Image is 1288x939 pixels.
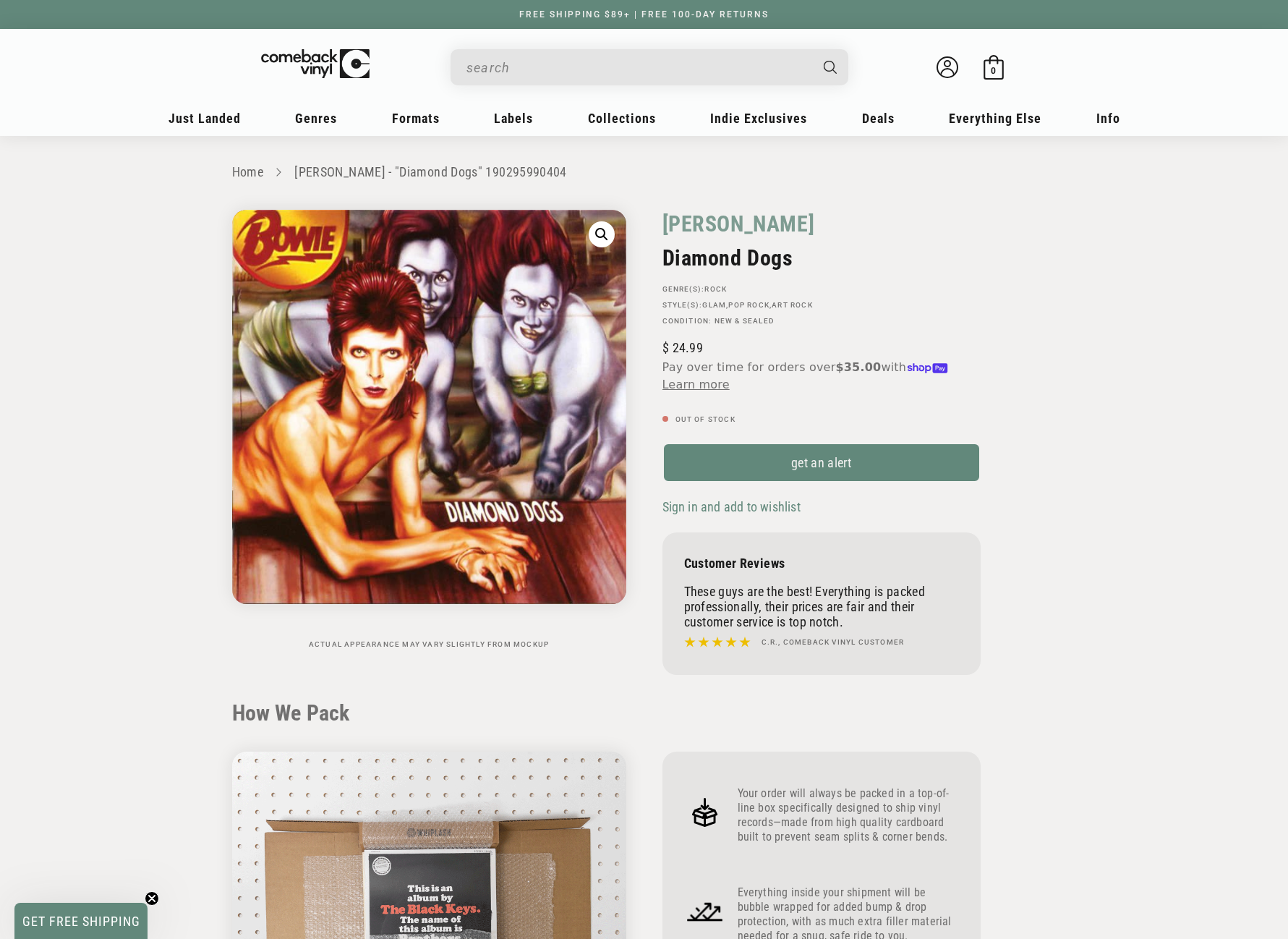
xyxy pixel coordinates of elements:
[662,443,981,483] a: get an alert
[704,285,727,293] a: Rock
[22,914,140,929] span: GET FREE SHIPPING
[451,49,848,85] div: Search
[662,498,805,515] button: Sign in and add to wishlist
[762,637,905,648] h4: C.R., Comeback Vinyl customer
[702,301,726,309] a: Glam
[684,791,726,833] img: Frame_4.png
[232,640,626,649] p: Actual appearance may vary slightly from mockup
[662,340,703,355] span: 24.99
[294,164,566,179] a: [PERSON_NAME] - "Diamond Dogs" 190295990404
[466,53,809,82] input: When autocomplete results are available use up and down arrows to review and enter to select
[684,891,726,932] img: Frame_4_1.png
[738,786,959,844] p: Your order will always be packed in a top-of-line box specifically designed to ship vinyl records...
[684,584,959,629] p: These guys are the best! Everything is packed professionally, their prices are fair and their cus...
[662,340,669,355] span: $
[662,499,801,514] span: Sign in and add to wishlist
[392,111,440,126] span: Formats
[588,111,656,126] span: Collections
[662,301,981,310] p: STYLE(S): , ,
[145,891,159,906] button: Close teaser
[505,9,783,20] a: FREE SHIPPING $89+ | FREE 100-DAY RETURNS
[232,210,626,649] media-gallery: Gallery Viewer
[662,415,981,424] p: Out of stock
[232,700,1057,726] h2: How We Pack
[662,245,981,271] h2: Diamond Dogs
[811,49,850,85] button: Search
[169,111,241,126] span: Just Landed
[710,111,807,126] span: Indie Exclusives
[232,162,1057,183] nav: breadcrumbs
[494,111,533,126] span: Labels
[684,556,959,571] p: Customer Reviews
[662,210,815,238] a: [PERSON_NAME]
[14,903,148,939] div: GET FREE SHIPPINGClose teaser
[862,111,895,126] span: Deals
[728,301,769,309] a: Pop Rock
[991,65,996,76] span: 0
[662,317,981,326] p: Condition: New & Sealed
[232,164,263,179] a: Home
[684,633,751,652] img: star5.svg
[662,285,981,294] p: GENRE(S):
[1096,111,1120,126] span: Info
[295,111,337,126] span: Genres
[949,111,1041,126] span: Everything Else
[772,301,813,309] a: Art Rock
